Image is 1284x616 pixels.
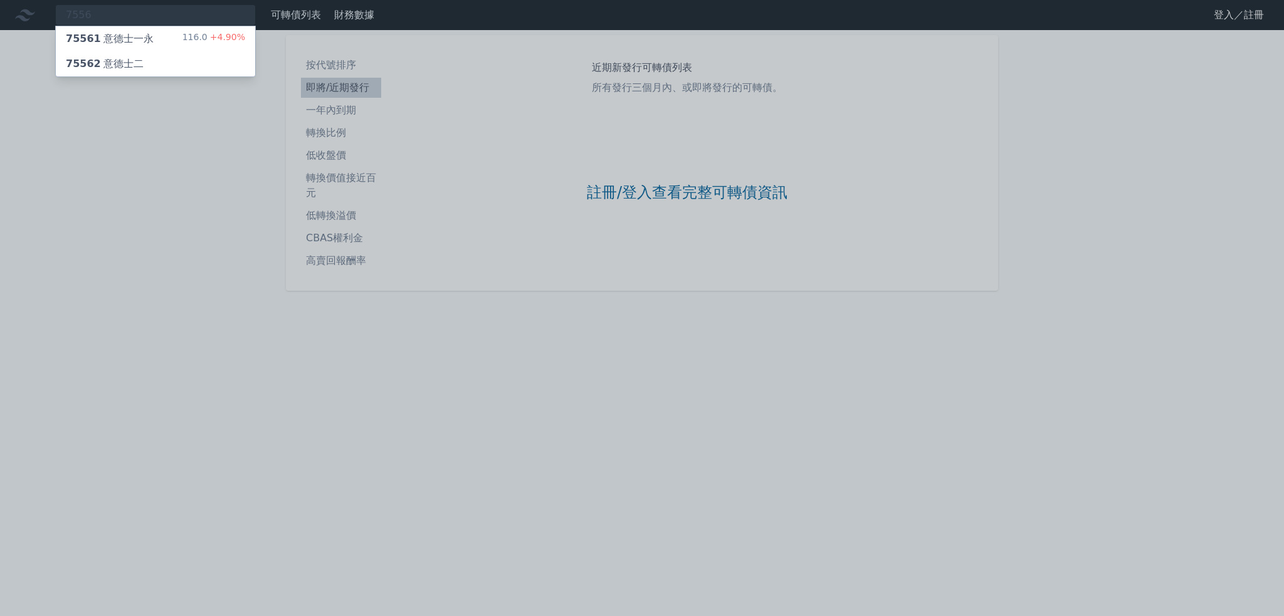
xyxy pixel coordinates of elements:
[66,56,144,71] div: 意德士二
[1221,556,1284,616] div: 聊天小工具
[66,31,154,46] div: 意德士一永
[66,58,101,70] span: 75562
[208,32,245,42] span: +4.90%
[66,33,101,44] span: 75561
[182,31,245,46] div: 116.0
[1221,556,1284,616] iframe: Chat Widget
[56,26,255,51] a: 75561意德士一永 116.0+4.90%
[56,51,255,76] a: 75562意德士二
